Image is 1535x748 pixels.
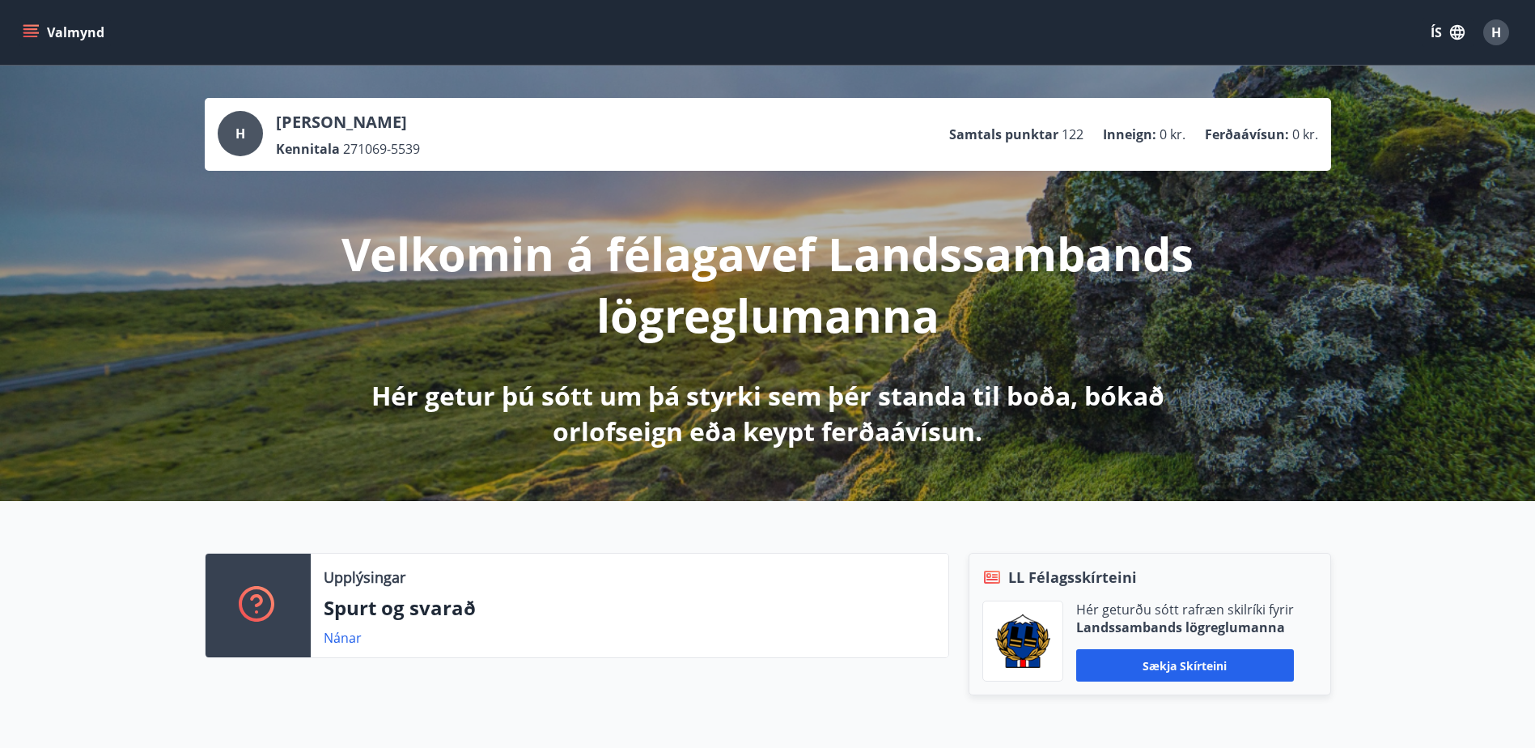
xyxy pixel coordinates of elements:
span: 0 kr. [1292,125,1318,143]
p: Samtals punktar [949,125,1058,143]
span: 0 kr. [1160,125,1185,143]
p: Velkomin á félagavef Landssambands lögreglumanna [341,223,1195,346]
span: H [235,125,245,142]
p: Hér getur þú sótt um þá styrki sem þér standa til boða, bókað orlofseign eða keypt ferðaávísun. [341,378,1195,449]
p: Spurt og svarað [324,594,935,622]
p: Hér geturðu sótt rafræn skilríki fyrir [1076,601,1294,618]
span: 271069-5539 [343,140,420,158]
p: [PERSON_NAME] [276,111,420,134]
p: Ferðaávísun : [1205,125,1289,143]
span: H [1491,23,1501,41]
p: Kennitala [276,140,340,158]
button: menu [19,18,111,47]
button: Sækja skírteini [1076,649,1294,682]
p: Upplýsingar [324,567,405,588]
span: LL Félagsskírteini [1008,567,1137,588]
img: 1cqKbADZNYZ4wXUG0EC2JmCwhQh0Y6EN22Kw4FTY.png [995,614,1050,668]
p: Landssambands lögreglumanna [1076,618,1294,636]
a: Nánar [324,629,362,647]
button: ÍS [1422,18,1474,47]
p: Inneign : [1103,125,1156,143]
span: 122 [1062,125,1083,143]
button: H [1477,13,1516,52]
